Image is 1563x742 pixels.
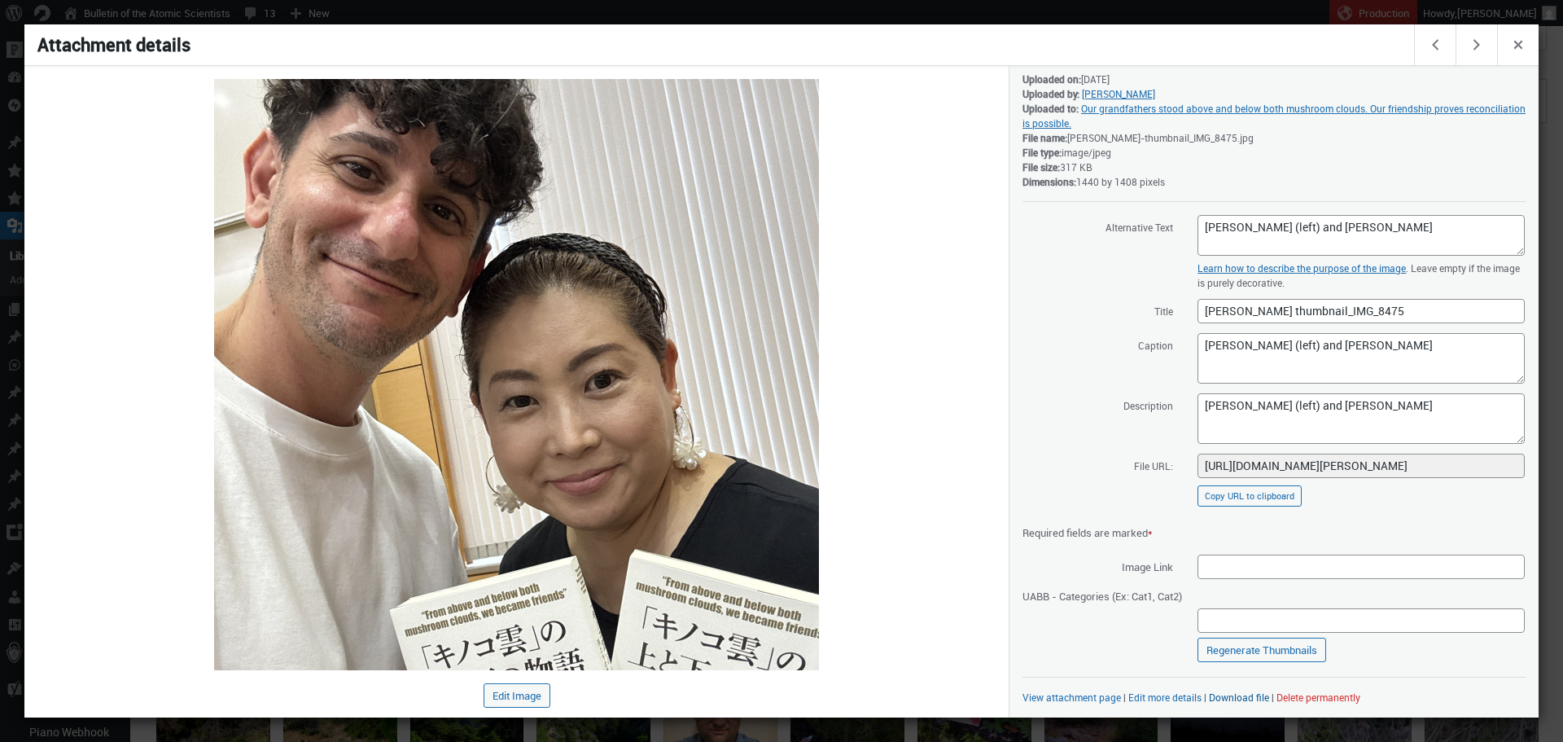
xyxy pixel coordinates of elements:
[1272,691,1274,704] span: |
[1022,453,1173,477] label: File URL:
[1022,102,1079,115] strong: Uploaded to:
[1022,175,1076,188] strong: Dimensions:
[1022,72,1526,86] div: [DATE]
[1022,145,1526,160] div: image/jpeg
[1276,691,1360,704] button: Delete permanently
[1022,146,1062,159] strong: File type:
[24,24,1416,65] h1: Attachment details
[1022,583,1182,608] span: UABB - Categories (Ex: Cat1, Cat2)
[1022,174,1526,189] div: 1440 by 1408 pixels
[1022,214,1173,239] label: Alternative Text
[1022,691,1121,704] a: View attachment page
[1209,691,1269,704] a: Download file
[1197,261,1406,274] a: Learn how to describe the purpose of the image(opens in a new tab)
[1022,525,1153,540] span: Required fields are marked
[1022,160,1526,174] div: 317 KB
[1022,130,1526,145] div: [PERSON_NAME]-thumbnail_IMG_8475.jpg
[1022,102,1526,130] a: Our grandfathers stood above and below both mushroom clouds. Our friendship proves reconciliation...
[1022,160,1060,173] strong: File size:
[1022,393,1173,417] label: Description
[1197,393,1525,444] textarea: [PERSON_NAME] (left) and [PERSON_NAME]
[1022,554,1173,578] span: Image Link
[1022,298,1173,323] label: Title
[1204,691,1206,704] span: |
[1197,261,1525,290] p: . Leave empty if the image is purely decorative.
[1197,333,1525,384] textarea: [PERSON_NAME] (left) and [PERSON_NAME]
[1022,332,1173,357] label: Caption
[1022,87,1079,100] strong: Uploaded by:
[1128,691,1202,704] a: Edit more details
[1197,638,1326,662] a: Regenerate Thumbnails
[1197,215,1525,256] textarea: [PERSON_NAME] (left) and [PERSON_NAME]
[484,683,550,708] button: Edit Image
[1197,485,1302,507] button: Copy URL to clipboard
[1123,691,1126,704] span: |
[1022,72,1081,86] strong: Uploaded on:
[1082,87,1155,100] a: [PERSON_NAME]
[1022,131,1067,144] strong: File name:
